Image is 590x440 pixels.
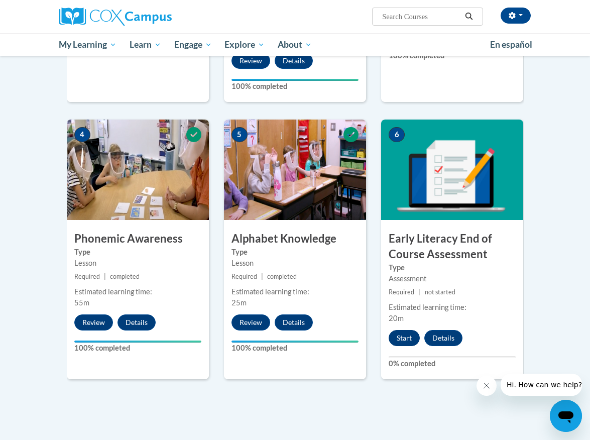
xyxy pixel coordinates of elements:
img: Course Image [67,120,209,220]
div: Main menu [52,33,539,56]
a: En español [484,34,539,55]
img: Course Image [224,120,366,220]
input: Search Courses [381,11,461,23]
button: Start [389,330,420,346]
span: 20m [389,314,404,322]
span: Required [231,273,257,280]
span: not started [425,288,455,296]
button: Details [275,314,313,331]
h3: Alphabet Knowledge [224,231,366,247]
h3: Early Literacy End of Course Assessment [381,231,523,262]
label: 100% completed [74,343,201,354]
span: | [104,273,106,280]
span: Engage [174,39,212,51]
button: Review [231,53,270,69]
span: 5 [231,127,248,142]
button: Search [461,11,477,23]
button: Account Settings [501,8,531,24]
button: Details [275,53,313,69]
button: Review [74,314,113,331]
span: completed [267,273,297,280]
label: 100% completed [231,343,359,354]
label: Type [389,262,516,273]
span: completed [110,273,140,280]
span: Learn [130,39,161,51]
div: Lesson [74,258,201,269]
div: Your progress [231,79,359,81]
img: Course Image [381,120,523,220]
button: Review [231,314,270,331]
span: Required [74,273,100,280]
a: Learn [123,33,168,56]
span: About [278,39,312,51]
iframe: Message from company [501,374,582,396]
span: Explore [224,39,265,51]
div: Your progress [231,341,359,343]
span: My Learning [59,39,116,51]
a: Cox Campus [59,8,206,26]
a: My Learning [53,33,124,56]
span: Required [389,288,414,296]
h3: Phonemic Awareness [67,231,209,247]
span: | [418,288,420,296]
a: Explore [218,33,271,56]
div: Lesson [231,258,359,269]
label: Type [231,247,359,258]
span: En español [490,39,532,50]
button: Details [424,330,462,346]
span: 55m [74,298,89,307]
div: Estimated learning time: [74,286,201,297]
a: About [271,33,318,56]
img: Cox Campus [59,8,172,26]
div: Estimated learning time: [231,286,359,297]
iframe: Button to launch messaging window [550,400,582,432]
span: 4 [74,127,90,142]
iframe: Close message [477,376,497,396]
a: Engage [168,33,218,56]
span: 6 [389,127,405,142]
div: Your progress [74,341,201,343]
span: 25m [231,298,247,307]
span: | [261,273,263,280]
div: Estimated learning time: [389,302,516,313]
div: Assessment [389,273,516,284]
button: Details [117,314,156,331]
label: 0% completed [389,358,516,369]
label: Type [74,247,201,258]
label: 100% completed [231,81,359,92]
